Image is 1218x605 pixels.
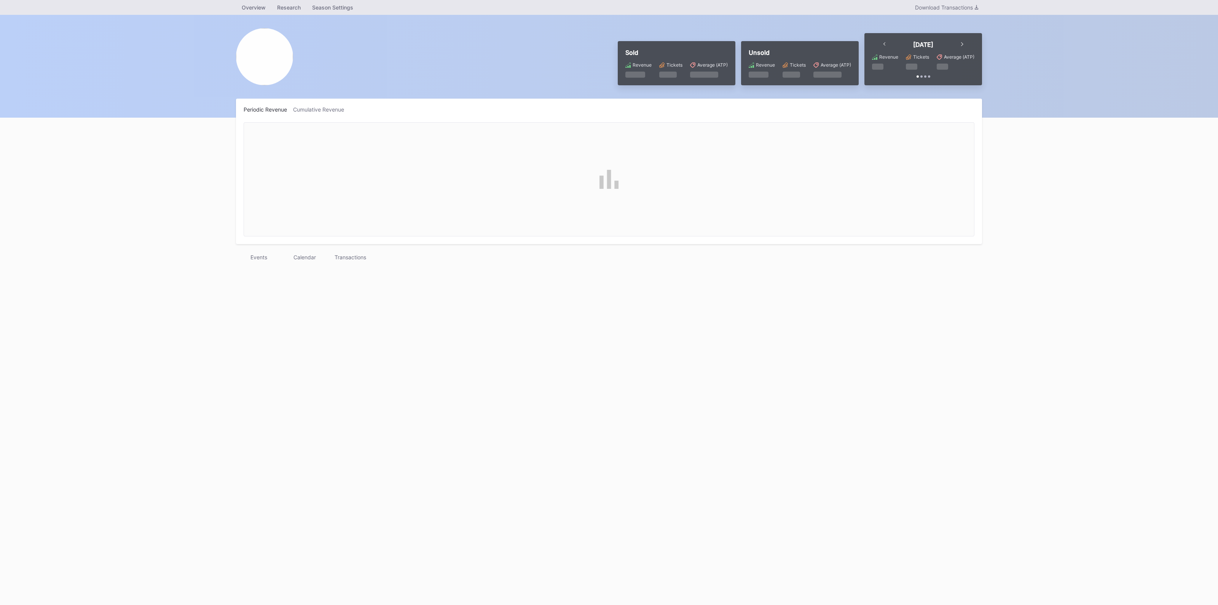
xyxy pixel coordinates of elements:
[879,54,898,60] div: Revenue
[271,2,306,13] a: Research
[913,41,933,48] div: [DATE]
[911,2,982,13] button: Download Transactions
[749,49,851,56] div: Unsold
[327,252,373,263] div: Transactions
[915,4,978,11] div: Download Transactions
[944,54,974,60] div: Average (ATP)
[282,252,327,263] div: Calendar
[790,62,806,68] div: Tickets
[625,49,728,56] div: Sold
[633,62,652,68] div: Revenue
[293,106,350,113] div: Cumulative Revenue
[913,54,929,60] div: Tickets
[236,2,271,13] a: Overview
[697,62,728,68] div: Average (ATP)
[306,2,359,13] a: Season Settings
[756,62,775,68] div: Revenue
[244,106,293,113] div: Periodic Revenue
[666,62,682,68] div: Tickets
[821,62,851,68] div: Average (ATP)
[236,252,282,263] div: Events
